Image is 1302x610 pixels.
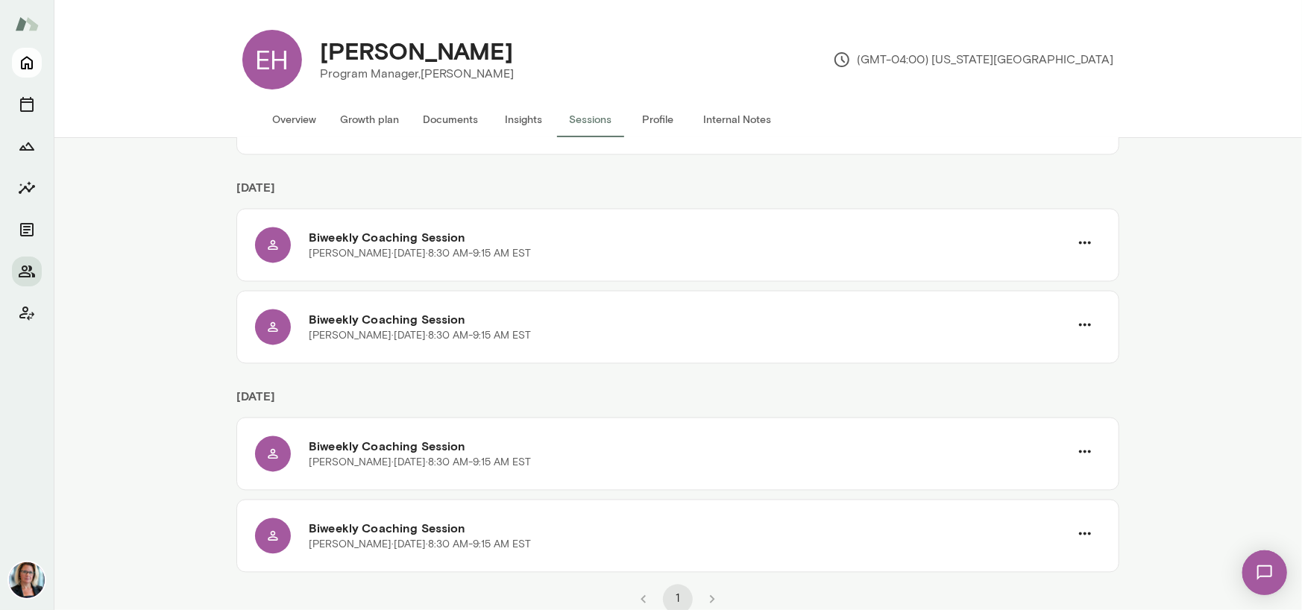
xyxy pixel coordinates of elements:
[12,173,42,203] button: Insights
[242,30,302,89] div: EH
[260,101,328,137] button: Overview
[309,538,531,553] p: [PERSON_NAME] · [DATE] · 8:30 AM-9:15 AM EST
[12,89,42,119] button: Sessions
[411,101,490,137] button: Documents
[320,37,513,65] h4: [PERSON_NAME]
[12,48,42,78] button: Home
[309,247,531,262] p: [PERSON_NAME] · [DATE] · 8:30 AM-9:15 AM EST
[309,229,1069,247] h6: Biweekly Coaching Session
[624,101,691,137] button: Profile
[309,311,1069,329] h6: Biweekly Coaching Session
[309,329,531,344] p: [PERSON_NAME] · [DATE] · 8:30 AM-9:15 AM EST
[833,51,1113,69] p: (GMT-04:00) [US_STATE][GEOGRAPHIC_DATA]
[309,438,1069,456] h6: Biweekly Coaching Session
[309,456,531,471] p: [PERSON_NAME] · [DATE] · 8:30 AM-9:15 AM EST
[12,215,42,245] button: Documents
[320,65,514,83] p: Program Manager, [PERSON_NAME]
[490,101,557,137] button: Insights
[12,298,42,328] button: Client app
[557,101,624,137] button: Sessions
[309,520,1069,538] h6: Biweekly Coaching Session
[9,562,45,598] img: Jennifer Alvarez
[12,257,42,286] button: Members
[236,388,1119,418] h6: [DATE]
[691,101,783,137] button: Internal Notes
[15,10,39,38] img: Mento
[328,101,411,137] button: Growth plan
[236,179,1119,209] h6: [DATE]
[12,131,42,161] button: Growth Plan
